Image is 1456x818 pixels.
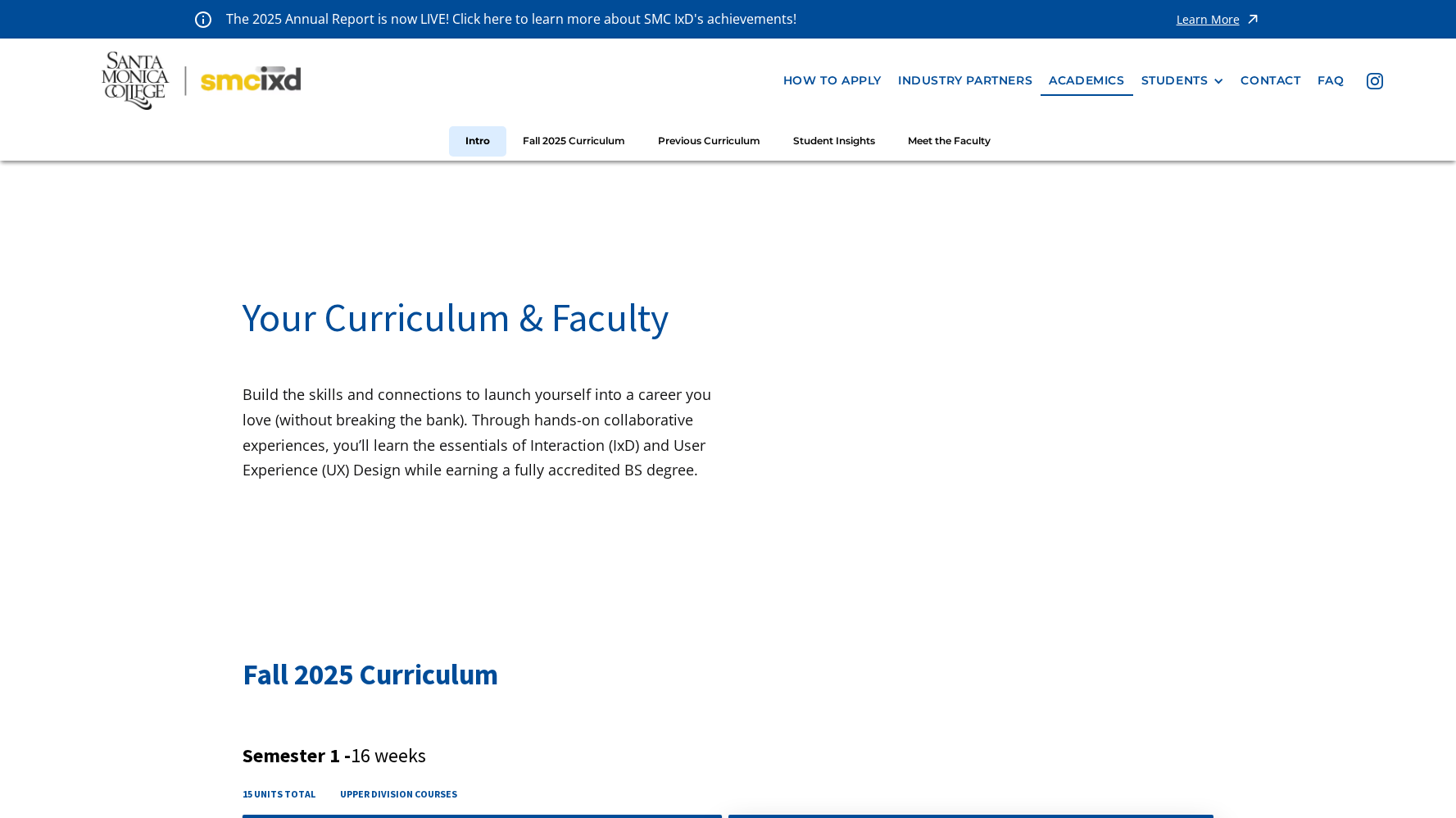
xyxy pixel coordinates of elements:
[1141,74,1209,88] div: STUDENTS
[243,382,728,482] p: Build the skills and connections to launch yourself into a career you love (without breaking the ...
[890,66,1041,96] a: industry partners
[351,743,426,768] span: 16 weeks
[226,8,798,30] p: The 2025 Annual Report is now LIVE! Click here to learn more about SMC IxD's achievements!
[775,66,890,96] a: how to apply
[891,126,1007,157] a: Meet the Faculty
[195,11,211,28] img: icon - information - alert
[506,126,642,157] a: Fall 2025 Curriculum
[1041,66,1132,96] a: Academics
[102,52,301,110] img: Santa Monica College - SMC IxD logo
[1309,66,1353,96] a: faq
[1367,73,1383,89] img: icon - instagram
[1177,8,1261,30] a: Learn More
[1141,74,1225,88] div: STUDENTS
[243,786,315,802] h4: 15 units total
[777,126,891,157] a: Student Insights
[243,293,669,342] span: Your Curriculum & Faculty
[1245,8,1261,30] img: icon - arrow - alert
[243,655,1213,695] h2: Fall 2025 Curriculum
[1232,66,1309,96] a: contact
[449,126,506,157] a: Intro
[1177,14,1240,25] div: Learn More
[243,744,1213,768] h3: Semester 1 -
[642,126,777,157] a: Previous Curriculum
[340,786,457,802] h4: upper division courses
